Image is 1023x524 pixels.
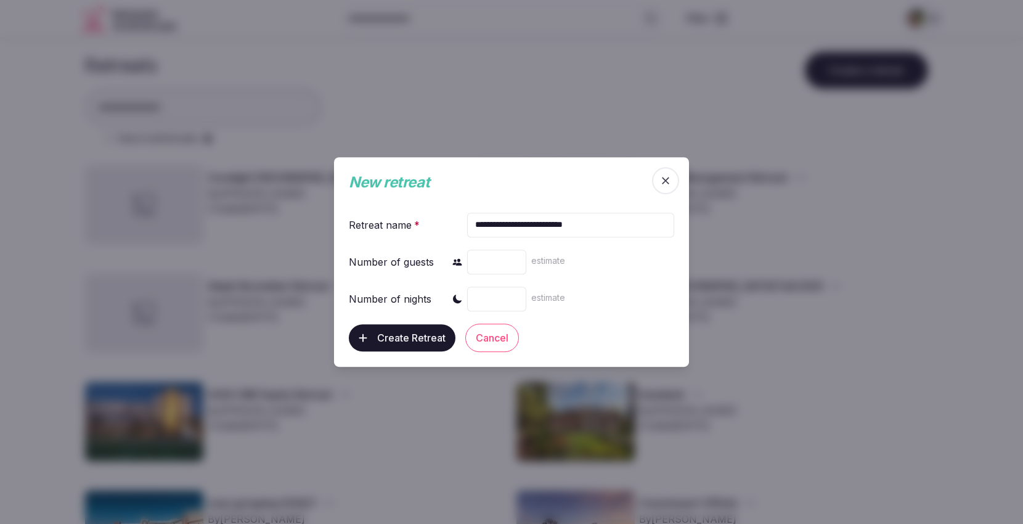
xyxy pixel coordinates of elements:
[349,172,650,193] div: New retreat
[349,292,431,306] div: Number of nights
[349,218,422,232] div: Retreat name
[349,324,455,351] button: Create Retreat
[531,292,565,303] span: estimate
[465,324,519,352] button: Cancel
[349,255,434,269] div: Number of guests
[531,255,565,266] span: estimate
[377,332,446,344] span: Create Retreat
